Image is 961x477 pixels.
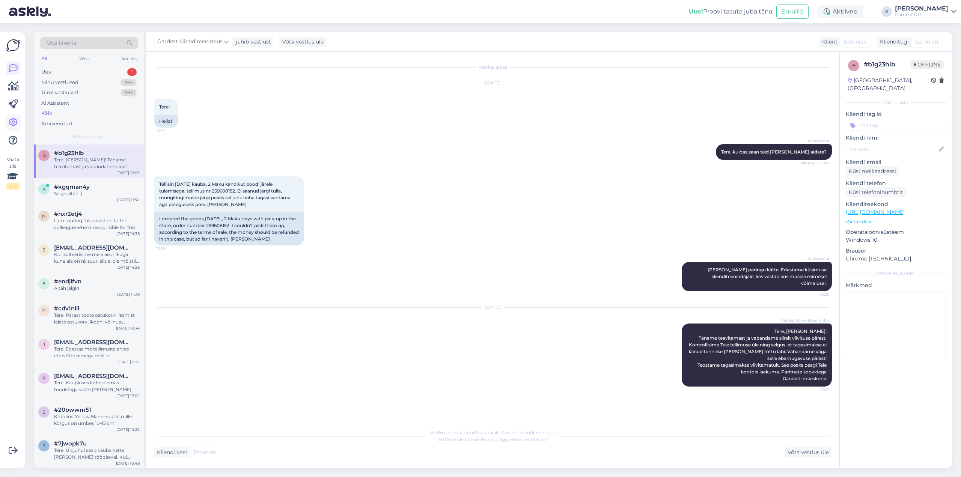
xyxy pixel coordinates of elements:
div: [PERSON_NAME] [895,6,948,12]
p: Märkmed [846,281,946,289]
div: Võta vestlus üle [785,447,832,457]
div: Proovi tasuta juba täna: [689,7,773,16]
span: e [42,247,45,253]
span: Nähtud ✓ 10:17 [801,160,830,166]
div: juhib vestlust [233,38,271,46]
div: Tere! Kaupluses kohe olemas toodetega saate [PERSON_NAME] päeval või järgmisel päeval kauba juba ... [54,379,140,393]
span: #7jwopk7u [54,440,87,447]
span: Estonian [844,38,867,46]
span: b [852,63,856,68]
div: [DATE] 9:32 [118,359,140,365]
div: [PERSON_NAME] [846,270,946,277]
div: Uus [41,68,51,76]
span: #20bwwm51 [54,406,91,413]
span: Kõik vestlused [73,133,105,140]
span: AI Assistent [801,256,830,262]
div: All [40,54,48,63]
span: Vestluse ülevõtmiseks vajutage [437,436,549,442]
div: Klient [819,38,837,46]
div: Krookus 'Yellow Mammouth', mille kõrgus on umbes 10–15 cm [54,413,140,427]
p: Kliendi nimi [846,134,946,142]
p: Vaata edasi ... [846,218,946,225]
div: Konsulteerisime meie aednikuga kuna ala on nii suur, siis ei ole mõistlik kasutada murul fungutsi... [54,251,140,265]
span: pparmson@gmail.com [54,373,132,379]
img: Askly Logo [6,38,20,53]
div: Vestlus algas [154,64,832,71]
span: Offline [911,60,944,69]
div: Selge aitäh :) [54,190,140,197]
p: Kliendi telefon [846,179,946,187]
div: Kliendi keel [154,448,187,456]
div: Küsi meiliaadressi [846,166,899,176]
div: Vaata siia [6,156,20,190]
div: Tere! Üldjuhul saab kauba kätte [PERSON_NAME] tööpäeval. Kui tellisite kauba nädalavahetusel, sii... [54,447,140,460]
div: Minu vestlused [41,79,78,86]
span: 12:03 [801,387,830,393]
div: [DATE] 10:34 [116,325,140,331]
span: [PERSON_NAME] päringu kätte. Edastame küsimuse klienditeenindajale, kes vastab küsimusele esimese... [708,267,828,286]
b: Uus! [689,8,703,15]
div: [DATE] [154,304,832,311]
span: #endjifvn [54,278,81,285]
div: Tiimi vestlused [41,89,78,96]
span: 10:20 [156,246,184,251]
div: [DATE] 11:50 [117,197,140,203]
input: Lisa tag [846,120,946,131]
div: Web [78,54,91,63]
div: AI Assistent [41,99,69,107]
div: Aitäh jälgin [54,285,140,292]
span: #cdv1nili [54,305,79,312]
span: edgar94@bk.ru [54,244,132,251]
div: K [881,6,892,17]
span: 10:17 [156,128,184,134]
a: [URL][DOMAIN_NAME] [846,209,905,215]
input: Lisa nimi [846,145,937,153]
span: Gardest klienditeenindus [781,317,830,323]
div: 99+ [121,79,137,86]
span: Vestlus on määratud kasutajale Gardest klienditeenindus [429,430,557,435]
p: Windows 10 [846,236,946,244]
div: I am routing this question to the colleague who is responsible for this topic. The reply might ta... [54,217,140,231]
div: # b1g23hlb [864,60,911,69]
span: jaaguphinn@gmail.com [54,339,132,346]
span: #nxr2etj4 [54,211,82,217]
div: 2 / 3 [6,183,20,190]
div: Tere, [PERSON_NAME]! Täname teavitamast ja vabandame siiralt viivituse pärast. Kontrollisime Teie... [54,156,140,170]
span: n [42,213,46,219]
div: Klienditugi [877,38,909,46]
div: [DATE] 14:22 [116,427,140,432]
div: 1 [127,68,137,76]
p: Kliendi tag'id [846,110,946,118]
div: [GEOGRAPHIC_DATA], [GEOGRAPHIC_DATA] [848,77,931,92]
span: Otsi kliente [47,39,77,47]
div: Võta vestlus üle [279,37,327,47]
div: [DATE] 14:19 [117,292,140,297]
p: Operatsioonisüsteem [846,228,946,236]
div: 99+ [121,89,137,96]
span: Estonian [915,38,938,46]
span: Tere! [159,104,170,110]
div: I ordered the goods [DATE] , 2 Maku trays with pick-up in the store, order number 259608152. I co... [154,212,304,245]
span: j [43,342,45,347]
span: #kgqman4y [54,184,90,190]
p: Chrome [TECHNICAL_ID] [846,255,946,263]
span: #b1g23hlb [54,150,84,156]
span: 10:20 [801,292,830,297]
div: Tere! Edastasime tellimuste arved ettevõtte nimega meilile. [54,346,140,359]
div: Socials [120,54,138,63]
span: p [42,375,46,381]
div: Küsi telefoninumbrit [846,187,906,197]
div: Kliendi info [846,99,946,106]
p: Klienditeekond [846,200,946,208]
span: c [42,308,46,313]
span: 7 [43,443,45,448]
span: Gardest klienditeenindus [157,38,223,46]
div: Arhiveeritud [41,120,72,128]
div: [DATE] 10:48 [116,460,140,466]
a: [PERSON_NAME]Gardest OÜ [895,6,956,18]
span: AI Assistent [801,138,830,144]
span: Tere, kuidas saan teid [PERSON_NAME] aidata? [721,149,827,155]
button: Emailid [776,5,809,19]
p: Kliendi email [846,158,946,166]
span: Estonian [193,448,216,456]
